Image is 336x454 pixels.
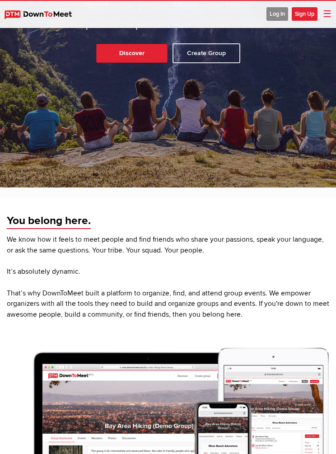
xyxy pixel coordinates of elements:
[7,214,91,229] span: You belong here.
[7,267,329,277] p: It’s absolutely dynamic.
[5,10,81,19] img: DownToMeet
[292,10,317,18] a: Sign Up
[173,43,240,63] a: Create Group
[292,7,317,21] span: Sign Up
[323,9,331,20] span: ☰
[7,234,329,256] p: We know how it feels to meet people and find friends who share your passions, speak your language...
[266,7,288,21] span: Log In
[7,288,329,320] p: That’s why DownToMeet built a platform to organize, find, and attend group events. We empower org...
[266,10,288,18] a: Log In
[96,44,168,63] a: Discover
